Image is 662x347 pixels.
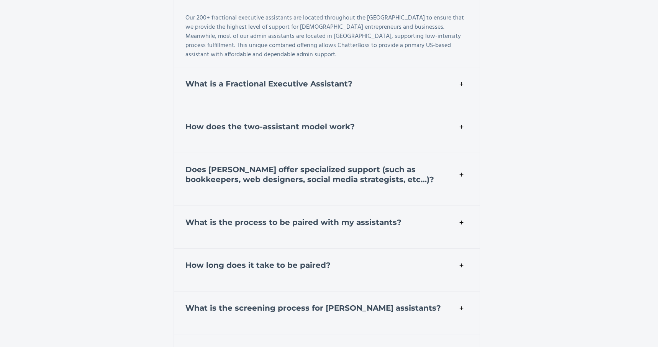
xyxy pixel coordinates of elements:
[185,13,470,59] p: Our 200+ fractional executive assistants are located throughout the [GEOGRAPHIC_DATA] to ensure t...
[504,157,657,313] iframe: To enrich screen reader interactions, please activate Accessibility in Grammarly extension settings
[185,122,355,131] strong: How does the two-assistant model work?
[185,218,401,227] strong: What is the process to be paired with my assistants?
[185,303,441,313] strong: What is the screening process for [PERSON_NAME] assistants?
[185,165,434,184] strong: Does [PERSON_NAME] offer specialized support (such as bookkeepers, web designers, social media st...
[624,309,653,338] iframe: Drift Widget Chat Controller
[185,79,352,88] strong: What is a Fractional Executive Assistant?
[185,261,331,270] strong: How long does it take to be paired?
